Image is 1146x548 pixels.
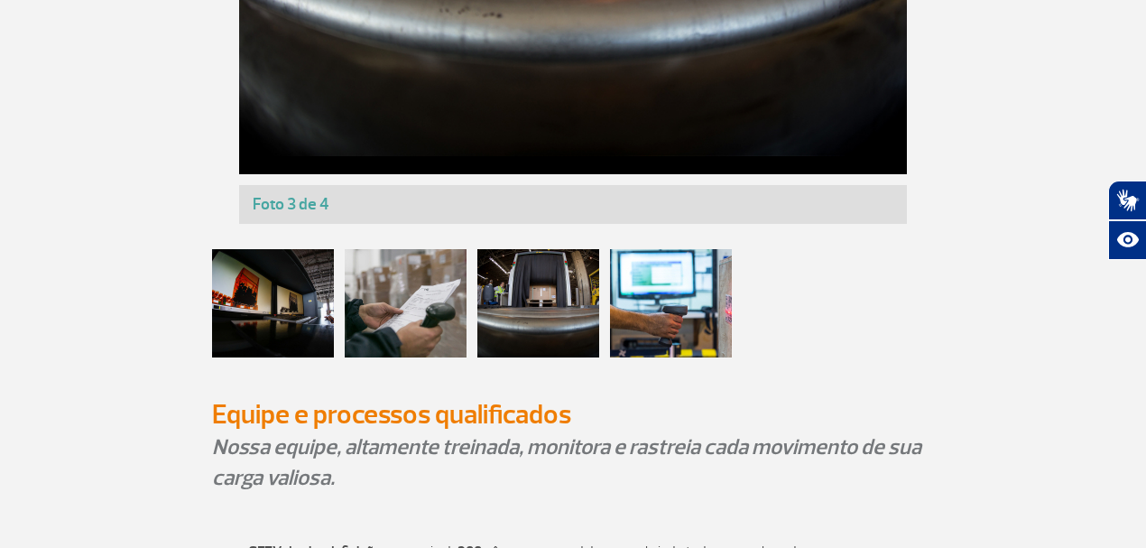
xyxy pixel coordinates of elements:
p: Nossa equipe, altamente treinada, monitora e rastreia cada movimento de sua carga valiosa. [212,432,934,493]
h2: Equipe e processos qualificados [212,398,934,432]
div: Plugin de acessibilidade da Hand Talk. [1108,181,1146,260]
span: Foto 3 de 4 [253,194,329,215]
button: Abrir tradutor de língua de sinais. [1108,181,1146,220]
button: Abrir recursos assistivos. [1108,220,1146,260]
